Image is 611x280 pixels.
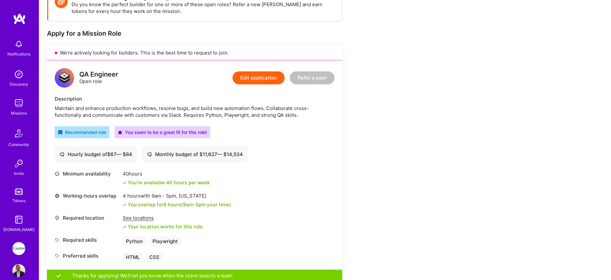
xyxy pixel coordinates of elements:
[232,71,285,84] button: Edit application
[55,252,119,259] div: Preferred skills
[10,81,28,88] div: Discovery
[150,193,179,199] span: 9am - 5pm ,
[55,95,334,102] div: Description
[12,38,25,51] img: bell
[55,192,119,199] div: Working-hours overlap
[79,71,118,78] div: QA Engineer
[183,201,206,208] span: 9am - 5pm
[147,152,152,157] i: icon Cash
[11,264,27,277] a: User Avatar
[12,197,26,204] div: Tokens
[47,45,342,60] div: We’re actively looking for builders. This is the best time to request to join.
[79,71,118,85] div: Open role
[55,237,60,242] i: icon Tag
[55,193,60,198] i: icon World
[8,141,29,148] div: Community
[7,51,30,57] div: Notifications
[55,170,119,177] div: Minimum availability
[123,203,127,207] i: icon Check
[47,29,342,38] div: Apply for a Mission Role
[12,97,25,110] img: teamwork
[123,170,210,177] div: 40 hours
[149,237,181,246] div: Playwright
[12,213,25,226] img: guide book
[55,253,60,258] i: icon Tag
[55,68,74,88] img: logo
[15,189,23,195] img: tokens
[55,215,60,220] i: icon Location
[123,237,146,246] div: Python
[123,214,203,221] div: See locations
[12,157,25,170] img: Invite
[55,214,119,221] div: Required location
[12,264,25,277] img: User Avatar
[12,68,25,81] img: discovery
[146,252,163,262] div: CSS
[14,170,24,177] div: Invite
[12,242,25,255] img: iCapital: Building an Alternative Investment Marketplace
[13,13,26,25] img: logo
[123,181,127,185] i: icon Check
[58,129,106,136] div: Recommended role
[11,126,27,141] img: Community
[60,152,64,157] i: icon Cash
[11,110,27,116] div: Missions
[55,105,334,118] div: Maintain and enhance production workflows, resolve bugs, and build new automation flows. Collabor...
[3,226,35,233] div: [DOMAIN_NAME]
[128,201,231,208] div: You overlap for 8 hours ( your time)
[290,71,334,84] button: Refer a peer
[11,242,27,255] a: iCapital: Building an Alternative Investment Marketplace
[123,252,143,262] div: HTML
[118,130,122,135] i: icon PurpleStar
[55,237,119,243] div: Required skills
[72,1,335,15] p: Do you know the perfect builder for one or more of these open roles? Refer a new [PERSON_NAME] an...
[55,171,60,176] i: icon Clock
[123,223,203,230] div: Your location works for this role
[118,129,207,136] div: You seem to be a great fit for this role!
[60,151,132,158] div: Hourly budget of $ 67 — $ 84
[123,179,210,186] div: You're available 40 hours per week
[147,151,243,158] div: Monthly budget of $ 11,627 — $ 14,534
[58,130,62,135] i: icon RecommendedBadge
[123,225,127,229] i: icon Check
[123,192,231,199] div: 4 hours with [US_STATE]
